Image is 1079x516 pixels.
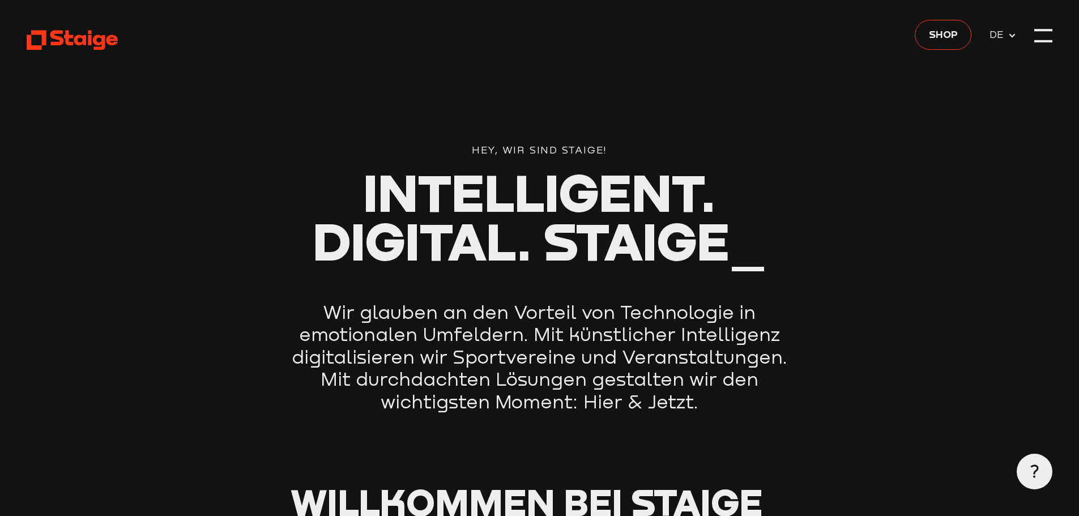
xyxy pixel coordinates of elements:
[915,20,971,50] a: Shop
[287,301,792,413] p: Wir glauben an den Vorteil von Technologie in emotionalen Umfeldern. Mit künstlicher Intelligenz ...
[990,27,1008,42] span: DE
[313,161,766,272] span: Intelligent. Digital. Staige_
[287,143,792,159] div: Hey, wir sind Staige!
[929,26,958,42] span: Shop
